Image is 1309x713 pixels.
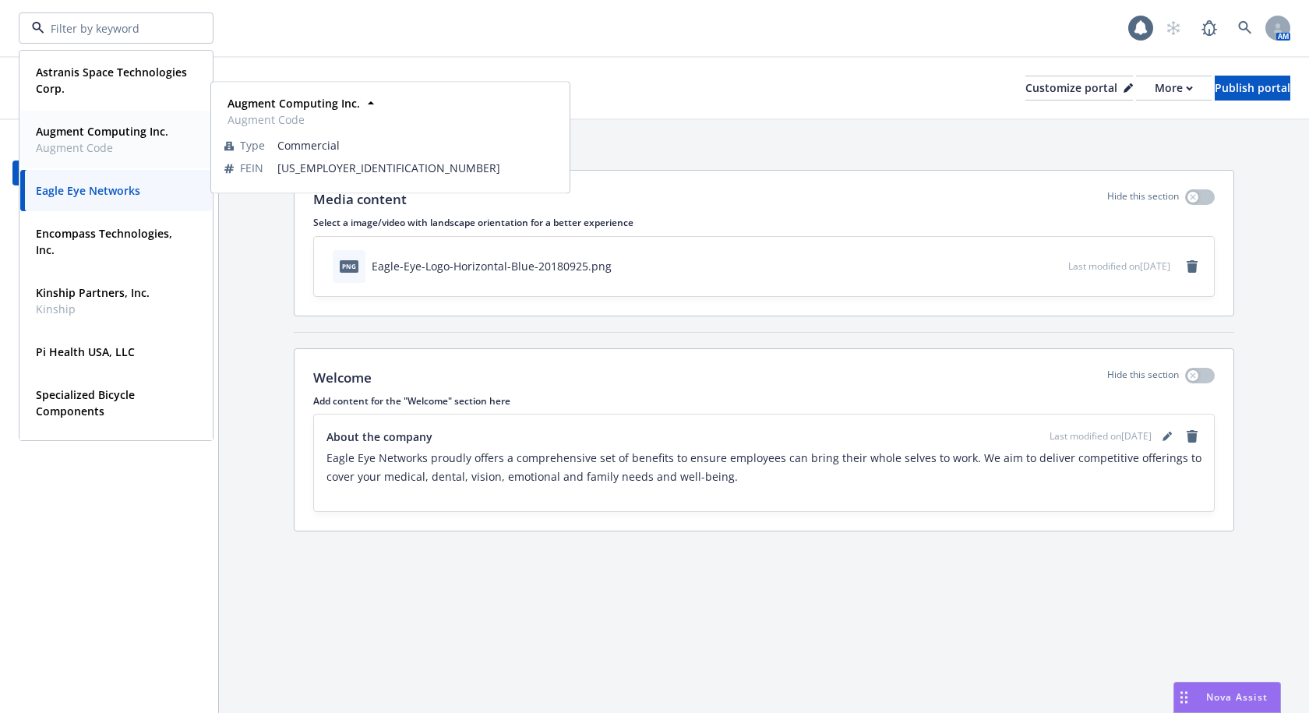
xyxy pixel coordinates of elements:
p: Welcome [313,368,372,388]
p: Select a image/video with landscape orientation for a better experience [313,216,1215,229]
span: png [340,260,358,272]
button: Nova Assist [1173,682,1281,713]
div: [GEOGRAPHIC_DATA] [12,139,206,154]
div: More [1155,76,1193,100]
a: Benefits [12,214,206,238]
span: Type [240,137,265,154]
button: preview file [1048,258,1062,274]
strong: Specialized Bicycle Components [36,387,135,418]
strong: Astranis Space Technologies Corp. [36,65,187,96]
span: Last modified on [DATE] [1050,429,1152,443]
p: Eagle Eye Networks proudly offers a comprehensive set of benefits to ensure employees can bring t... [326,449,1201,486]
span: FEIN [240,160,263,176]
a: remove [1183,427,1201,446]
p: Media content [313,189,407,210]
button: Publish portal [1215,76,1290,101]
span: Augment Code [228,111,360,128]
a: Resources [12,266,206,291]
span: Last modified on [DATE] [1068,259,1170,273]
span: Augment Code [36,139,168,156]
a: editPencil [1158,427,1177,446]
p: Hide this section [1107,189,1179,210]
a: New Hire and Life Events [12,187,206,212]
input: Filter by keyword [44,20,182,37]
span: Commercial [277,137,556,154]
a: Search [1230,12,1261,44]
strong: Augment Computing Inc. [228,96,360,111]
p: Hide this section [1107,368,1179,388]
a: remove [1183,257,1201,276]
a: FAQs [12,293,206,318]
button: download file [1023,258,1036,274]
a: Start snowing [1158,12,1189,44]
span: About the company [326,429,432,445]
strong: Encompass Technologies, Inc. [36,226,172,257]
span: Nova Assist [1206,690,1268,704]
span: [US_EMPLOYER_IDENTIFICATION_NUMBER] [277,160,556,176]
a: Team Support [12,240,206,265]
strong: Eagle Eye Networks [36,183,140,198]
a: Report a Bug [1194,12,1225,44]
a: Welcome [12,161,206,185]
strong: Kinship Partners, Inc. [36,285,150,300]
div: Drag to move [1174,683,1194,712]
strong: Augment Computing Inc. [36,124,168,139]
p: Add content for the "Welcome" section here [313,394,1215,408]
strong: Pi Health USA, LLC [36,344,135,359]
button: More [1136,76,1212,101]
span: Kinship [36,301,150,317]
div: Eagle-Eye-Logo-Horizontal-Blue-20180925.png [372,258,612,274]
button: Customize portal [1025,76,1133,101]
